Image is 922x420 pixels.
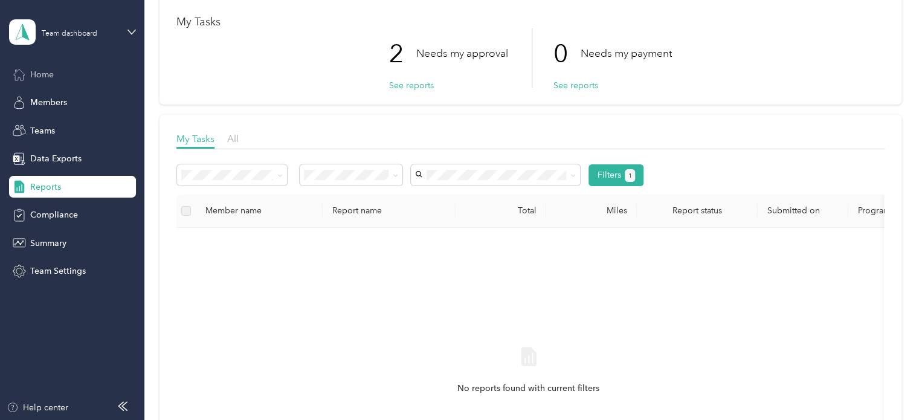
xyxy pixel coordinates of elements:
button: See reports [553,79,598,92]
span: My Tasks [176,133,214,144]
div: Miles [556,205,627,216]
span: No reports found with current filters [457,382,599,395]
button: 1 [625,169,635,182]
span: Home [30,68,54,81]
div: Total [465,205,537,216]
span: Summary [30,237,66,250]
p: Needs my approval [416,46,508,61]
p: 0 [553,28,581,79]
button: See reports [389,79,434,92]
iframe: Everlance-gr Chat Button Frame [854,352,922,420]
span: Report status [646,205,748,216]
span: Team Settings [30,265,86,277]
span: Reports [30,181,61,193]
span: Members [30,96,67,109]
button: Filters1 [588,164,643,186]
span: All [227,133,239,144]
button: Help center [7,401,68,414]
th: Report name [323,195,456,228]
p: Needs my payment [581,46,672,61]
h1: My Tasks [176,16,885,28]
th: Member name [196,195,323,228]
div: Team dashboard [42,30,97,37]
div: Member name [205,205,313,216]
th: Submitted on [758,195,848,228]
span: Data Exports [30,152,82,165]
p: 2 [389,28,416,79]
span: Teams [30,124,55,137]
span: 1 [628,170,632,181]
span: Compliance [30,208,78,221]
